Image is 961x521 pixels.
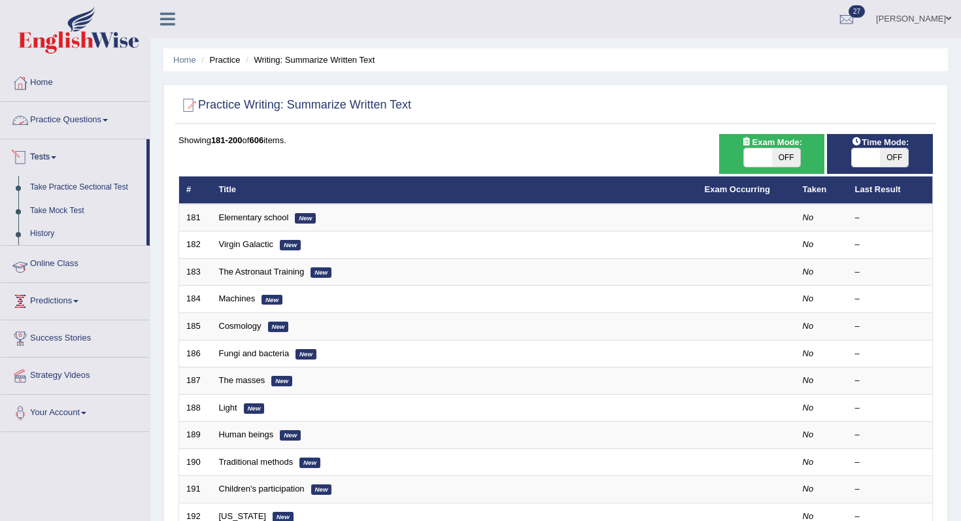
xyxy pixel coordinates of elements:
[179,476,212,503] td: 191
[219,375,265,385] a: The masses
[179,422,212,449] td: 189
[219,484,305,494] a: Children's participation
[803,429,814,439] em: No
[178,95,411,115] h2: Practice Writing: Summarize Written Text
[244,403,265,414] em: New
[178,134,933,146] div: Showing of items.
[1,102,150,135] a: Practice Questions
[219,321,261,331] a: Cosmology
[803,294,814,303] em: No
[705,184,770,194] a: Exam Occurring
[249,135,263,145] b: 606
[179,448,212,476] td: 190
[280,240,301,250] em: New
[855,212,926,224] div: –
[173,55,196,65] a: Home
[855,375,926,387] div: –
[268,322,289,332] em: New
[772,148,800,167] span: OFF
[212,176,698,204] th: Title
[803,484,814,494] em: No
[179,394,212,422] td: 188
[1,395,150,428] a: Your Account
[219,403,237,412] a: Light
[855,402,926,414] div: –
[855,266,926,278] div: –
[803,511,814,521] em: No
[179,313,212,341] td: 185
[179,340,212,367] td: 186
[1,283,150,316] a: Predictions
[803,457,814,467] em: No
[846,135,914,149] span: Time Mode:
[855,348,926,360] div: –
[1,320,150,353] a: Success Stories
[736,135,807,149] span: Exam Mode:
[219,212,289,222] a: Elementary school
[219,294,256,303] a: Machines
[295,213,316,224] em: New
[803,267,814,277] em: No
[179,367,212,395] td: 187
[849,5,865,18] span: 27
[803,348,814,358] em: No
[855,293,926,305] div: –
[219,239,274,249] a: Virgin Galactic
[219,429,274,439] a: Human beings
[198,54,240,66] li: Practice
[219,511,266,521] a: [US_STATE]
[803,239,814,249] em: No
[1,358,150,390] a: Strategy Videos
[1,246,150,278] a: Online Class
[855,429,926,441] div: –
[280,430,301,441] em: New
[271,376,292,386] em: New
[855,320,926,333] div: –
[219,348,290,358] a: Fungi and bacteria
[24,222,146,246] a: History
[261,295,282,305] em: New
[796,176,848,204] th: Taken
[311,267,331,278] em: New
[179,204,212,231] td: 181
[24,199,146,223] a: Take Mock Test
[855,483,926,496] div: –
[855,456,926,469] div: –
[243,54,375,66] li: Writing: Summarize Written Text
[1,65,150,97] a: Home
[803,403,814,412] em: No
[311,484,332,495] em: New
[719,134,825,174] div: Show exams occurring in exams
[1,139,146,172] a: Tests
[855,239,926,251] div: –
[179,176,212,204] th: #
[219,457,294,467] a: Traditional methods
[24,176,146,199] a: Take Practice Sectional Test
[803,375,814,385] em: No
[803,321,814,331] em: No
[848,176,933,204] th: Last Result
[179,231,212,259] td: 182
[179,258,212,286] td: 183
[803,212,814,222] em: No
[299,458,320,468] em: New
[219,267,305,277] a: The Astronaut Training
[295,349,316,360] em: New
[211,135,243,145] b: 181-200
[179,286,212,313] td: 184
[880,148,908,167] span: OFF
